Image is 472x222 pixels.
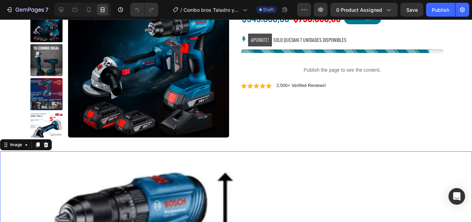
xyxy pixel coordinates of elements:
div: Image [9,122,23,128]
button: 7 [3,3,51,17]
button: Publish [426,3,455,17]
button: Save [400,3,423,17]
mark: APURATE! [248,14,272,27]
p: 7 [45,6,48,14]
span: / [180,6,182,14]
span: 0 product assigned [336,6,382,14]
button: 0 product assigned [330,3,398,17]
div: Open Intercom Messenger [449,188,465,205]
span: Draft [263,7,274,13]
div: Undo/Redo [130,3,158,17]
p: Publish the page to see the content. [241,47,443,54]
span: Save [406,7,418,13]
span: Combo bros Taladro y Pulidora [183,6,240,14]
div: Publish [432,6,449,14]
p: 2,500+ Verified Reviews! [276,63,326,69]
p: SOLO QUEDAN 7 UNIDADES DISPONIBLES [248,14,347,27]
